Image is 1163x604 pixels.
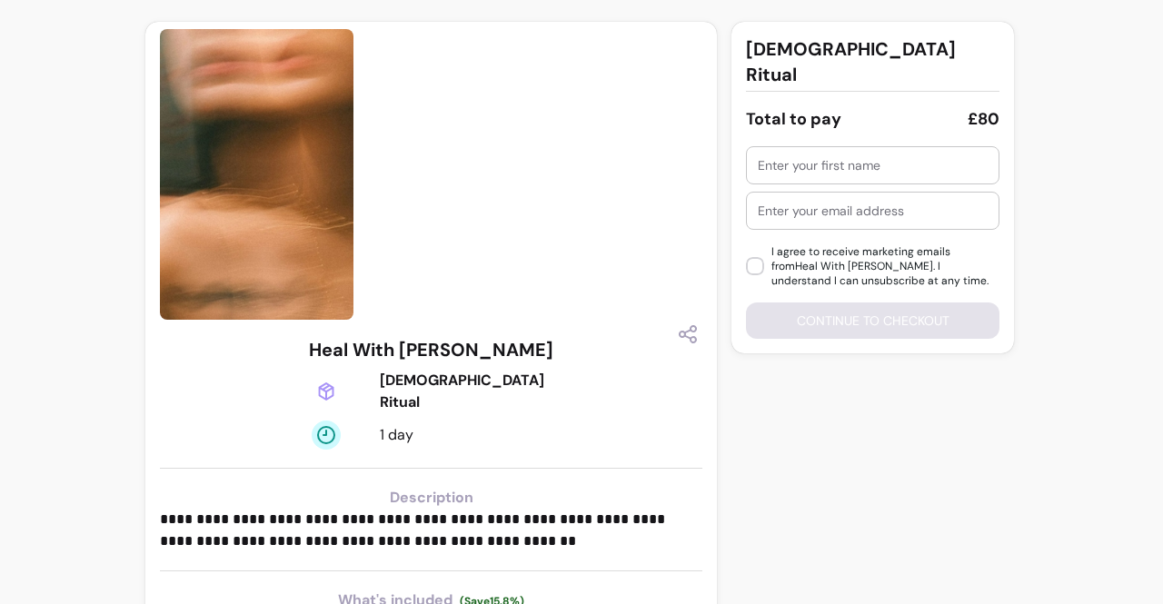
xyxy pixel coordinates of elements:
[380,370,551,413] div: [DEMOGRAPHIC_DATA] Ritual
[758,202,988,220] input: Enter your email address
[746,36,999,87] h3: [DEMOGRAPHIC_DATA] Ritual
[160,29,353,320] img: https://d3pz9znudhj10h.cloudfront.net/09b3b28a-51de-4b6c-8f79-9dc5cd2bf97b
[309,337,553,362] h3: Heal With [PERSON_NAME]
[968,106,999,132] div: £80
[758,156,988,174] input: Enter your first name
[380,424,500,446] div: 1 day
[746,106,841,132] div: Total to pay
[160,487,702,509] h3: Description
